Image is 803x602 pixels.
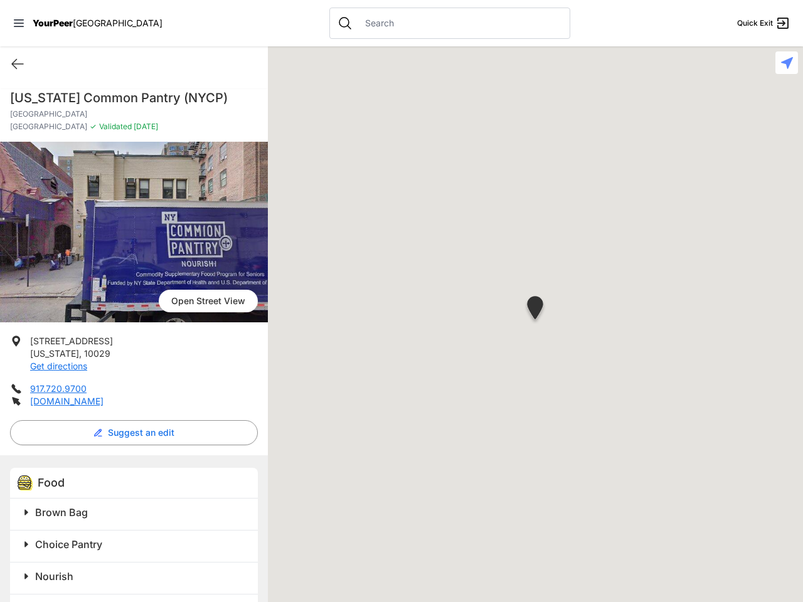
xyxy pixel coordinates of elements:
a: Get directions [30,361,87,371]
h1: [US_STATE] Common Pantry (NYCP) [10,89,258,107]
a: [DOMAIN_NAME] [30,396,104,406]
p: [GEOGRAPHIC_DATA] [10,109,258,119]
span: Nourish [35,570,73,583]
span: [US_STATE] [30,348,79,359]
a: YourPeer[GEOGRAPHIC_DATA] [33,19,162,27]
a: 917.720.9700 [30,383,87,394]
span: 10029 [84,348,110,359]
span: , [79,348,82,359]
span: Suggest an edit [108,426,174,439]
span: Brown Bag [35,506,88,519]
span: [GEOGRAPHIC_DATA] [73,18,162,28]
span: [DATE] [132,122,158,131]
input: Search [358,17,562,29]
span: Open Street View [159,290,258,312]
span: Quick Exit [737,18,773,28]
span: YourPeer [33,18,73,28]
span: ✓ [90,122,97,132]
div: Manhattan [524,296,546,324]
span: [GEOGRAPHIC_DATA] [10,122,87,132]
span: Validated [99,122,132,131]
a: Quick Exit [737,16,790,31]
span: Choice Pantry [35,538,102,551]
span: [STREET_ADDRESS] [30,335,113,346]
span: Food [38,476,65,489]
button: Suggest an edit [10,420,258,445]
